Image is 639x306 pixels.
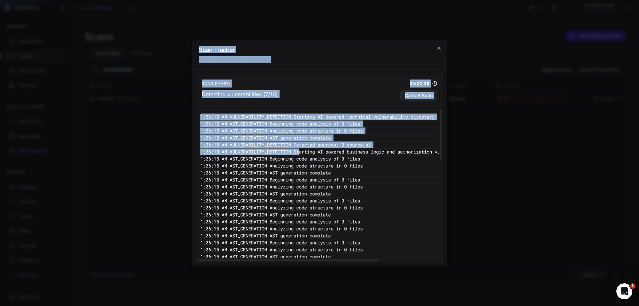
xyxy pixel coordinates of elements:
pre: 1:26:15 AM - AST_GENERATION - Analyzing code structure in 0 files [200,127,496,134]
pre: 1:26:15 AM - AST_GENERATION - Beginning code analysis of 0 files [200,120,496,127]
svg: cross 2, [436,45,442,51]
pre: 1:26:15 AM - AST_GENERATION - Beginning code analysis of 0 files [200,155,496,162]
pre: 1:26:15 AM - AST_GENERATION - AST generation complete [200,134,496,141]
span: Scan Phase: [202,79,230,87]
pre: 1:26:15 AM - AST_GENERATION - Analyzing code structure in 0 files [200,162,496,169]
iframe: Intercom live chat [616,283,632,299]
pre: 1:26:15 AM - AST_GENERATION - Analyzing code structure in 0 files [200,225,496,232]
pre: 1:26:15 AM - VULNERABILITY_DETECTION - Detected sources: 0 source(s) [200,141,496,148]
pre: 1:26:15 AM - AST_GENERATION - Beginning code analysis of 0 files [200,239,496,246]
span: 00:02:36 [410,79,429,87]
pre: 1:26:15 AM - AST_GENERATION - Analyzing code structure in 0 files [200,204,496,211]
button: Cancel Scan [400,90,437,101]
pre: 1:26:15 AM - AST_GENERATION - Beginning code analysis of 0 files [200,197,496,204]
pre: 1:26:15 AM - AST_GENERATION - AST generation complete [200,211,496,218]
pre: 1:26:15 AM - VULNERABILITY_DETECTION - Starting AI-powered technical vulnerability discovery [200,113,496,120]
div: Track the progress of your scan. [199,56,440,63]
pre: 1:26:15 AM - AST_GENERATION - AST generation complete [200,232,496,239]
span: 1 [630,283,635,289]
p: Detecting vulnerabilities (7/10) [202,90,278,101]
pre: 1:26:15 AM - AST_GENERATION - Analyzing code structure in 0 files [200,246,496,253]
pre: 1:26:15 AM - AST_GENERATION - Beginning code analysis of 0 files [200,218,496,225]
pre: 1:26:15 AM - AST_GENERATION - AST generation complete [200,190,496,197]
pre: 1:26:15 AM - VULNERABILITY_DETECTION - Starting AI-powered business logic and authorization vulne... [200,148,496,155]
pre: 1:26:15 AM - AST_GENERATION - AST generation complete [200,169,496,176]
pre: 1:26:15 AM - AST_GENERATION - Analyzing code structure in 0 files [200,183,496,190]
h2: Scan Tracker [199,47,440,53]
pre: 1:26:15 AM - AST_GENERATION - AST generation complete [200,253,496,260]
pre: 1:26:15 AM - AST_GENERATION - Beginning code analysis of 0 files [200,176,496,183]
